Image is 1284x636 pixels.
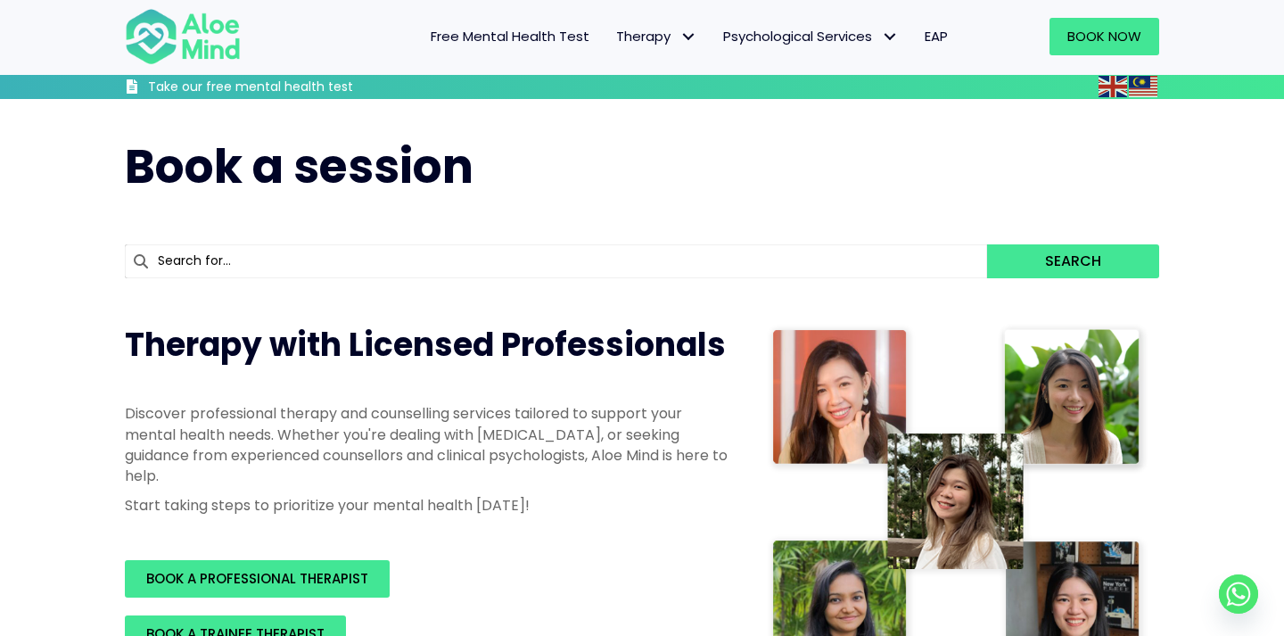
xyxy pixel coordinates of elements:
span: Therapy [616,27,696,45]
img: ms [1129,76,1157,97]
a: Psychological ServicesPsychological Services: submenu [710,18,911,55]
img: Aloe mind Logo [125,7,241,66]
a: Take our free mental health test [125,78,449,99]
span: Therapy: submenu [675,24,701,50]
p: Start taking steps to prioritize your mental health [DATE]! [125,495,731,516]
span: Psychological Services: submenu [877,24,902,50]
button: Search [987,244,1159,278]
a: Malay [1129,76,1159,96]
span: Free Mental Health Test [431,27,589,45]
span: Therapy with Licensed Professionals [125,322,726,368]
input: Search for... [125,244,987,278]
a: English [1099,76,1129,96]
h3: Take our free mental health test [148,78,449,96]
p: Discover professional therapy and counselling services tailored to support your mental health nee... [125,403,731,486]
a: Free Mental Health Test [417,18,603,55]
img: en [1099,76,1127,97]
span: Book Now [1067,27,1141,45]
nav: Menu [264,18,961,55]
span: Book a session [125,134,473,199]
a: EAP [911,18,961,55]
span: BOOK A PROFESSIONAL THERAPIST [146,569,368,588]
a: TherapyTherapy: submenu [603,18,710,55]
a: Book Now [1049,18,1159,55]
a: Whatsapp [1219,574,1258,614]
span: Psychological Services [723,27,898,45]
span: EAP [925,27,948,45]
a: BOOK A PROFESSIONAL THERAPIST [125,560,390,598]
